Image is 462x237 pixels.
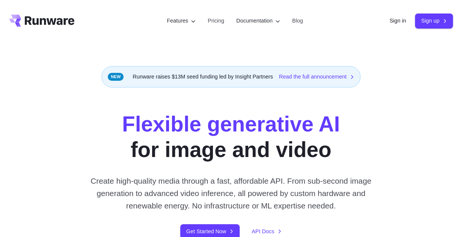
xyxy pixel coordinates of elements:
label: Documentation [236,17,280,25]
a: API Docs [252,227,282,236]
p: Create high-quality media through a fast, affordable API. From sub-second image generation to adv... [89,175,373,212]
div: Runware raises $13M seed funding led by Insight Partners [101,66,361,88]
a: Read the full announcement [279,72,354,81]
a: Pricing [208,17,224,25]
a: Sign in [390,17,406,25]
a: Sign up [415,14,453,28]
h1: for image and video [122,112,340,163]
label: Features [167,17,196,25]
strong: Flexible generative AI [122,112,340,136]
a: Go to / [9,15,74,27]
a: Blog [292,17,303,25]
